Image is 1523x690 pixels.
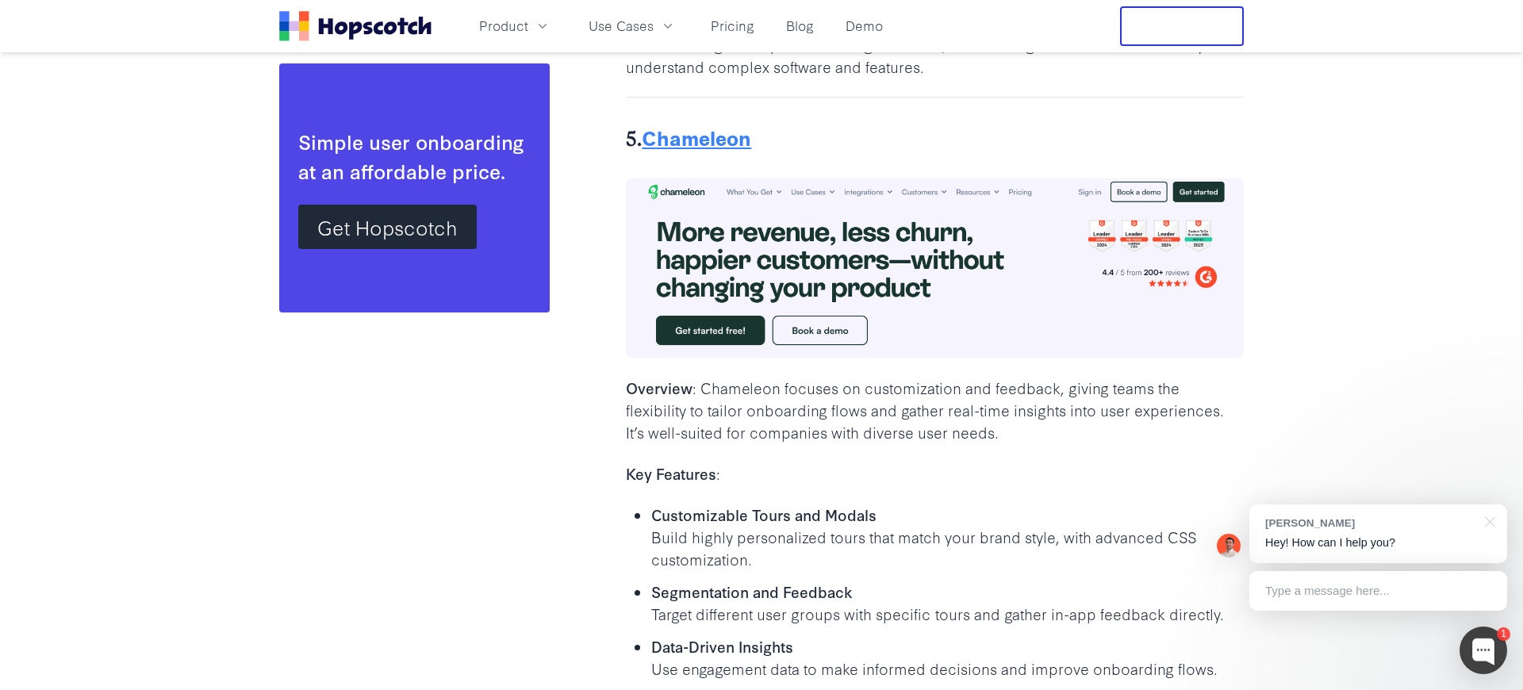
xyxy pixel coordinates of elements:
[839,13,889,39] a: Demo
[651,526,1244,570] p: Build highly personalized tours that match your brand style, with advanced CSS customization.
[651,504,877,525] b: Customizable Tours and Modals
[1120,6,1244,46] button: Free Trial
[579,13,685,39] button: Use Cases
[279,11,432,41] a: Home
[1497,627,1510,641] div: 1
[651,581,853,602] b: Segmentation and Feedback
[1265,516,1475,531] div: [PERSON_NAME]
[651,635,793,657] b: Data-Driven Insights
[479,16,528,36] span: Product
[626,33,1244,78] p: : Large enterprises needing hands-on, interactive guidance for users to fully understand complex ...
[626,377,692,398] b: Overview
[626,462,716,484] b: Key Features
[626,462,1244,485] p: :
[780,13,820,39] a: Blog
[1249,571,1507,611] div: Type a message here...
[298,127,531,186] div: Simple user onboarding at an affordable price.
[704,13,761,39] a: Pricing
[298,205,477,249] a: Get Hopscotch
[589,16,654,36] span: Use Cases
[651,603,1244,625] p: Target different user groups with specific tours and gather in-app feedback directly.
[626,377,1244,443] p: : Chameleon focuses on customization and feedback, giving teams the flexibility to tailor onboard...
[470,13,560,39] button: Product
[1265,535,1491,551] p: Hey! How can I help you?
[626,178,1244,358] img: chameleon-interactive-product-tour-software
[651,657,1244,680] p: Use engagement data to make informed decisions and improve onboarding flows.
[1217,534,1241,558] img: Mark Spera
[626,123,1244,153] h4: 5.
[642,123,751,151] a: Chameleon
